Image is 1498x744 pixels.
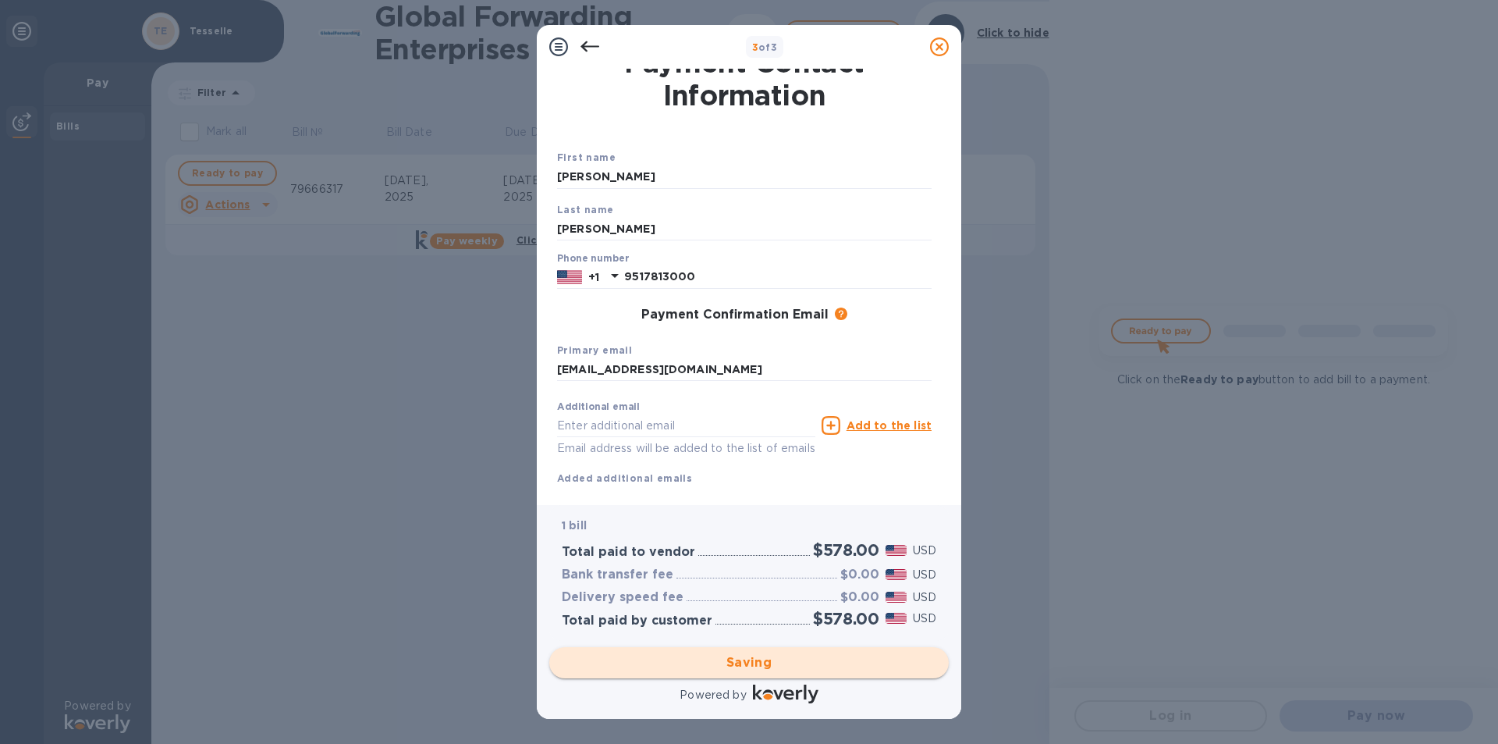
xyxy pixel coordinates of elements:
[840,568,879,582] h3: $0.00
[886,592,907,603] img: USD
[753,685,818,703] img: Logo
[557,151,616,163] b: First name
[557,46,932,112] h1: Payment Contact Information
[557,204,614,215] b: Last name
[557,344,632,356] b: Primary email
[624,265,932,289] input: Enter your phone number
[557,255,629,264] label: Phone number
[557,269,582,286] img: US
[557,414,815,437] input: Enter additional email
[562,590,683,605] h3: Delivery speed fee
[913,611,936,627] p: USD
[641,308,829,322] h3: Payment Confirmation Email
[588,269,599,285] p: +1
[562,519,587,532] b: 1 bill
[913,567,936,583] p: USD
[562,545,695,560] h3: Total paid to vendor
[557,403,640,412] label: Additional email
[913,543,936,559] p: USD
[886,613,907,624] img: USD
[813,609,879,628] h2: $578.00
[557,440,815,457] p: Email address will be added to the list of emails
[680,687,746,703] p: Powered by
[562,568,673,582] h3: Bank transfer fee
[562,614,712,628] h3: Total paid by customer
[913,589,936,606] p: USD
[557,358,932,382] input: Enter your primary name
[557,217,932,240] input: Enter your last name
[847,419,932,432] u: Add to the list
[752,41,758,53] span: 3
[840,590,879,605] h3: $0.00
[752,41,778,53] b: of 3
[813,540,879,560] h2: $578.00
[557,166,932,189] input: Enter your first name
[886,569,907,580] img: USD
[557,472,692,484] b: Added additional emails
[886,545,907,556] img: USD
